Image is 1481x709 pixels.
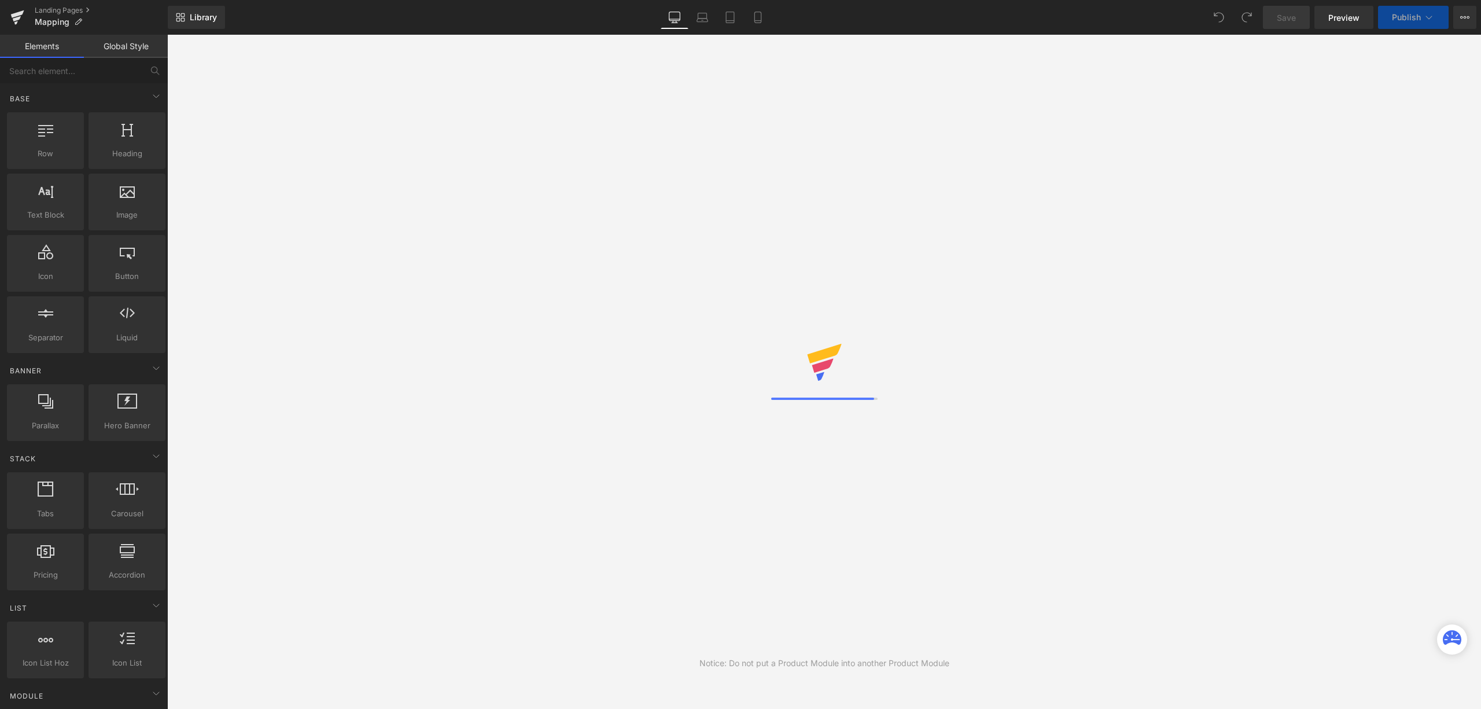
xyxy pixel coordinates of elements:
[1453,6,1476,29] button: More
[168,6,225,29] a: New Library
[9,690,45,701] span: Module
[10,657,80,669] span: Icon List Hoz
[661,6,688,29] a: Desktop
[1277,12,1296,24] span: Save
[1314,6,1373,29] a: Preview
[10,508,80,520] span: Tabs
[92,270,162,282] span: Button
[9,603,28,614] span: List
[1235,6,1258,29] button: Redo
[92,657,162,669] span: Icon List
[744,6,772,29] a: Mobile
[92,569,162,581] span: Accordion
[10,569,80,581] span: Pricing
[92,508,162,520] span: Carousel
[688,6,716,29] a: Laptop
[35,6,168,15] a: Landing Pages
[92,209,162,221] span: Image
[9,93,31,104] span: Base
[1392,13,1421,22] span: Publish
[92,148,162,160] span: Heading
[1328,12,1360,24] span: Preview
[84,35,168,58] a: Global Style
[9,453,37,464] span: Stack
[10,148,80,160] span: Row
[10,420,80,432] span: Parallax
[10,332,80,344] span: Separator
[1207,6,1231,29] button: Undo
[10,270,80,282] span: Icon
[35,17,69,27] span: Mapping
[1378,6,1449,29] button: Publish
[92,332,162,344] span: Liquid
[699,657,949,670] div: Notice: Do not put a Product Module into another Product Module
[92,420,162,432] span: Hero Banner
[190,12,217,23] span: Library
[716,6,744,29] a: Tablet
[10,209,80,221] span: Text Block
[9,365,43,376] span: Banner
